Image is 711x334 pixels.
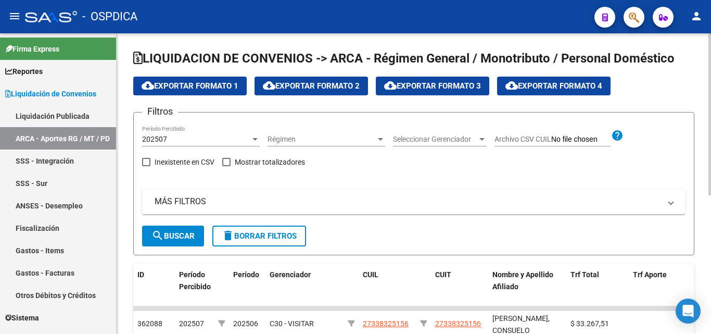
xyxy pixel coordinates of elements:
[5,43,59,55] span: Firma Express
[494,135,551,143] span: Archivo CSV CUIL
[570,319,609,328] span: $ 33.267,51
[505,79,518,92] mat-icon: cloud_download
[570,270,599,279] span: Trf Total
[376,77,489,95] button: Exportar Formato 3
[151,231,195,241] span: Buscar
[270,319,314,328] span: C30 - VISITAR
[233,270,259,279] span: Período
[359,264,416,310] datatable-header-cell: CUIL
[384,79,397,92] mat-icon: cloud_download
[270,270,311,279] span: Gerenciador
[142,79,154,92] mat-icon: cloud_download
[255,77,368,95] button: Exportar Formato 2
[505,81,602,91] span: Exportar Formato 4
[676,299,701,324] div: Open Intercom Messenger
[363,319,409,328] span: 27338325156
[384,81,481,91] span: Exportar Formato 3
[268,135,376,144] span: Régimen
[142,226,204,246] button: Buscar
[690,10,703,22] mat-icon: person
[551,135,611,144] input: Archivo CSV CUIL
[222,229,234,242] mat-icon: delete
[142,81,238,91] span: Exportar Formato 1
[393,135,477,144] span: Seleccionar Gerenciador
[363,270,378,279] span: CUIL
[82,5,137,28] span: - OSPDICA
[155,156,214,168] span: Inexistente en CSV
[133,77,247,95] button: Exportar Formato 1
[151,229,164,242] mat-icon: search
[133,264,175,310] datatable-header-cell: ID
[142,104,178,119] h3: Filtros
[633,270,667,279] span: Trf Aporte
[229,264,265,310] datatable-header-cell: Período
[265,264,344,310] datatable-header-cell: Gerenciador
[611,129,624,142] mat-icon: help
[8,10,21,22] mat-icon: menu
[5,88,96,100] span: Liquidación de Convenios
[137,270,144,279] span: ID
[431,264,488,310] datatable-header-cell: CUIT
[155,196,661,207] mat-panel-title: MÁS FILTROS
[497,77,611,95] button: Exportar Formato 4
[5,312,39,324] span: Sistema
[142,189,685,214] mat-expansion-panel-header: MÁS FILTROS
[435,270,451,279] span: CUIT
[179,319,204,328] span: 202507
[233,319,258,328] span: 202506
[222,231,297,241] span: Borrar Filtros
[137,319,162,328] span: 362088
[435,319,481,328] span: 27338325156
[566,264,629,310] datatable-header-cell: Trf Total
[235,156,305,168] span: Mostrar totalizadores
[133,51,675,66] span: LIQUIDACION DE CONVENIOS -> ARCA - Régimen General / Monotributo / Personal Doméstico
[142,135,167,143] span: 202507
[5,66,43,77] span: Reportes
[212,226,306,246] button: Borrar Filtros
[629,264,691,310] datatable-header-cell: Trf Aporte
[492,270,553,291] span: Nombre y Apellido Afiliado
[263,81,360,91] span: Exportar Formato 2
[175,264,214,310] datatable-header-cell: Período Percibido
[263,79,275,92] mat-icon: cloud_download
[179,270,211,291] span: Período Percibido
[488,264,566,310] datatable-header-cell: Nombre y Apellido Afiliado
